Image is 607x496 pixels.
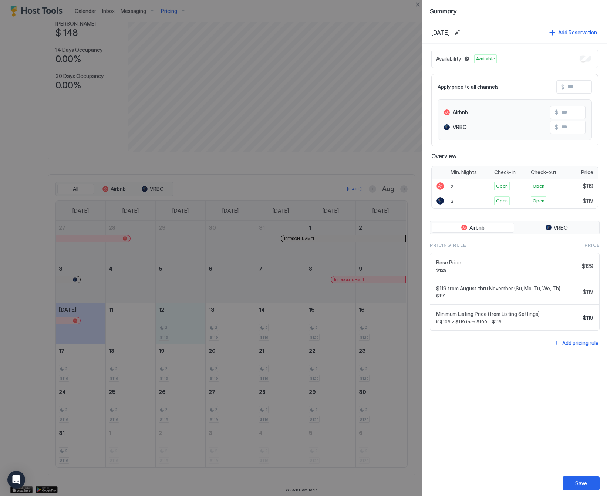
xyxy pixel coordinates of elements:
span: $ [555,124,558,131]
span: $129 [436,267,579,273]
div: Add Reservation [558,28,597,36]
div: Add pricing rule [562,339,598,347]
span: $ [555,109,558,116]
button: Airbnb [432,223,514,233]
span: Open [496,198,508,204]
button: VRBO [516,223,598,233]
span: Airbnb [453,109,468,116]
span: if $109 > $119 then $109 = $119 [436,319,580,324]
button: Add Reservation [548,27,598,37]
span: Minimum Listing Price (from Listing Settings) [436,311,580,317]
span: [DATE] [431,29,450,36]
span: Open [533,198,544,204]
span: Min. Nights [451,169,477,176]
span: Availability [436,55,461,62]
span: $119 [583,183,593,189]
span: VRBO [554,225,568,231]
span: Price [584,242,600,249]
button: Add pricing rule [552,338,600,348]
span: $119 from August thru November (Su, Mo, Tu, We, Th) [436,285,580,292]
span: Check-out [531,169,556,176]
span: Open [496,183,508,189]
span: $ [561,84,564,90]
button: Blocked dates override all pricing rules and remain unavailable until manually unblocked [462,54,471,63]
span: Overview [431,152,598,160]
span: $119 [436,293,580,298]
span: Available [476,55,495,62]
span: Price [581,169,593,176]
div: Save [575,479,587,487]
span: Open [533,183,544,189]
div: Open Intercom Messenger [7,471,25,489]
button: Save [563,476,600,490]
span: Base Price [436,259,579,266]
span: Apply price to all channels [438,84,499,90]
span: Pricing Rule [430,242,466,249]
span: $119 [583,198,593,204]
span: 2 [451,183,453,189]
div: tab-group [430,221,600,235]
span: Airbnb [469,225,485,231]
span: VRBO [453,124,467,131]
span: 2 [451,198,453,204]
span: Summary [430,6,600,15]
span: $129 [582,263,593,270]
span: $119 [583,289,593,295]
button: Edit date range [453,28,462,37]
span: $119 [583,314,593,321]
span: Check-in [494,169,516,176]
